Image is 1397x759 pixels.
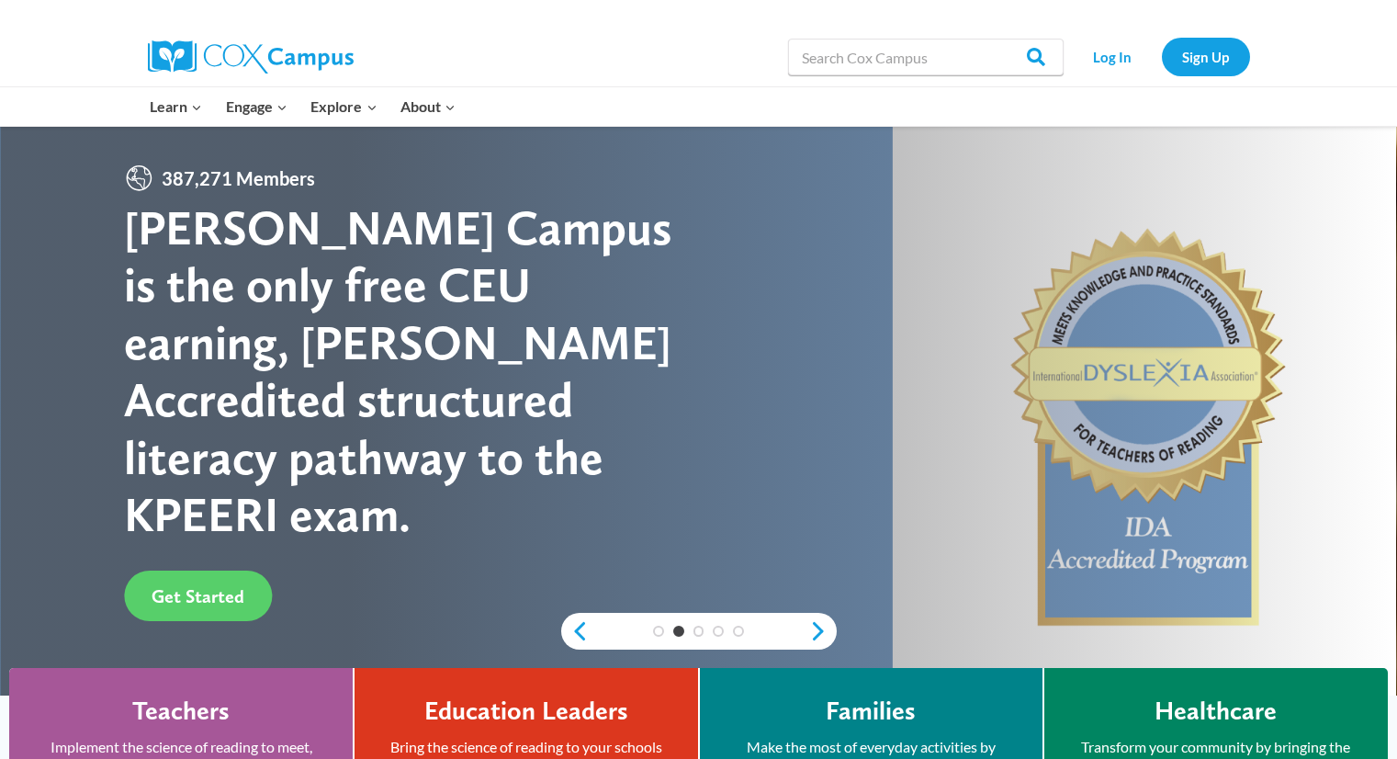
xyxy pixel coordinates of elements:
[132,696,230,727] h4: Teachers
[226,95,287,119] span: Engage
[1162,38,1250,75] a: Sign Up
[154,164,322,193] span: 387,271 Members
[310,95,377,119] span: Explore
[673,626,684,637] a: 2
[1155,696,1277,727] h4: Healthcare
[1073,38,1153,75] a: Log In
[152,585,244,607] span: Get Started
[713,626,724,637] a: 4
[400,95,456,119] span: About
[733,626,744,637] a: 5
[826,696,916,727] h4: Families
[561,620,589,642] a: previous
[653,626,664,637] a: 1
[1073,38,1250,75] nav: Secondary Navigation
[424,696,628,727] h4: Education Leaders
[693,626,704,637] a: 3
[148,40,354,74] img: Cox Campus
[561,613,837,650] div: content slider buttons
[124,199,698,543] div: [PERSON_NAME] Campus is the only free CEU earning, [PERSON_NAME] Accredited structured literacy p...
[150,95,202,119] span: Learn
[124,571,272,621] a: Get Started
[788,39,1064,75] input: Search Cox Campus
[139,87,468,126] nav: Primary Navigation
[809,620,837,642] a: next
